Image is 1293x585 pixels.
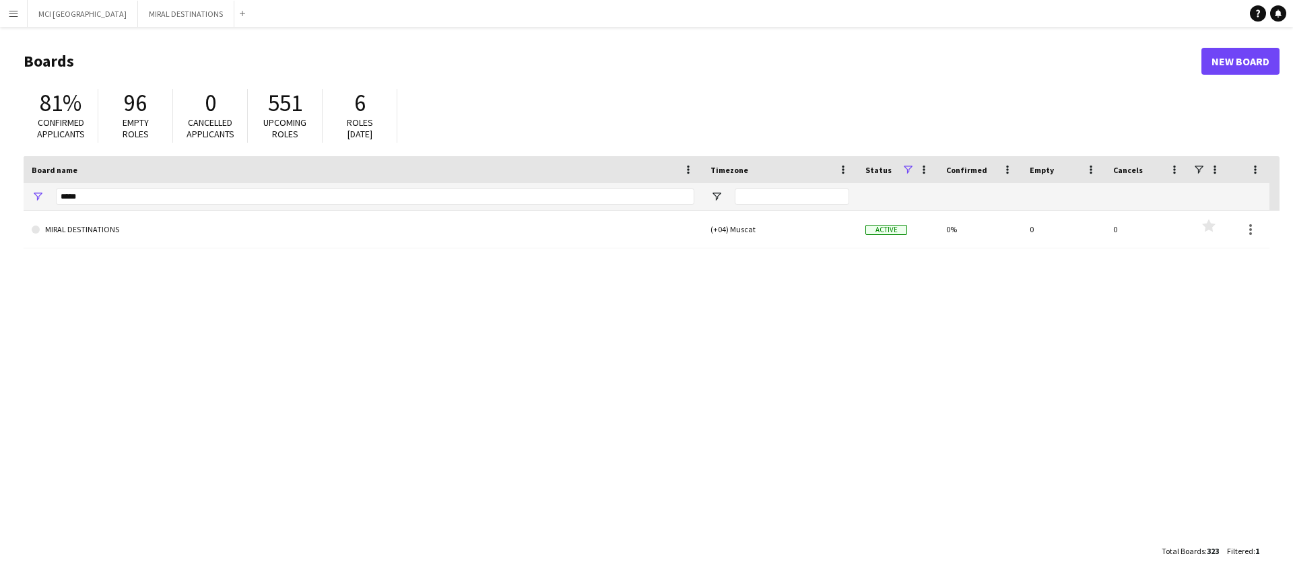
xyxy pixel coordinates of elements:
span: Cancelled applicants [187,116,234,140]
span: Timezone [710,165,748,175]
input: Timezone Filter Input [735,188,849,205]
span: Total Boards [1162,546,1205,556]
span: 0 [205,88,216,118]
a: MIRAL DESTINATIONS [32,211,694,248]
div: 0 [1022,211,1105,248]
span: Status [865,165,892,175]
span: Roles [DATE] [347,116,373,140]
input: Board name Filter Input [56,188,694,205]
button: Open Filter Menu [32,191,44,203]
a: New Board [1201,48,1280,75]
button: MIRAL DESTINATIONS [138,1,234,27]
span: Active [865,225,907,235]
button: MCI [GEOGRAPHIC_DATA] [28,1,138,27]
button: Open Filter Menu [710,191,723,203]
span: Cancels [1113,165,1143,175]
span: Confirmed [946,165,987,175]
span: Confirmed applicants [37,116,85,140]
span: Empty roles [123,116,149,140]
div: : [1162,538,1219,564]
div: : [1227,538,1259,564]
h1: Boards [24,51,1201,71]
span: Upcoming roles [263,116,306,140]
span: Board name [32,165,77,175]
div: (+04) Muscat [702,211,857,248]
span: 81% [40,88,81,118]
span: Empty [1030,165,1054,175]
span: 96 [124,88,147,118]
span: 6 [354,88,366,118]
span: 551 [268,88,302,118]
div: 0 [1105,211,1189,248]
div: 0% [938,211,1022,248]
span: 1 [1255,546,1259,556]
span: Filtered [1227,546,1253,556]
span: 323 [1207,546,1219,556]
